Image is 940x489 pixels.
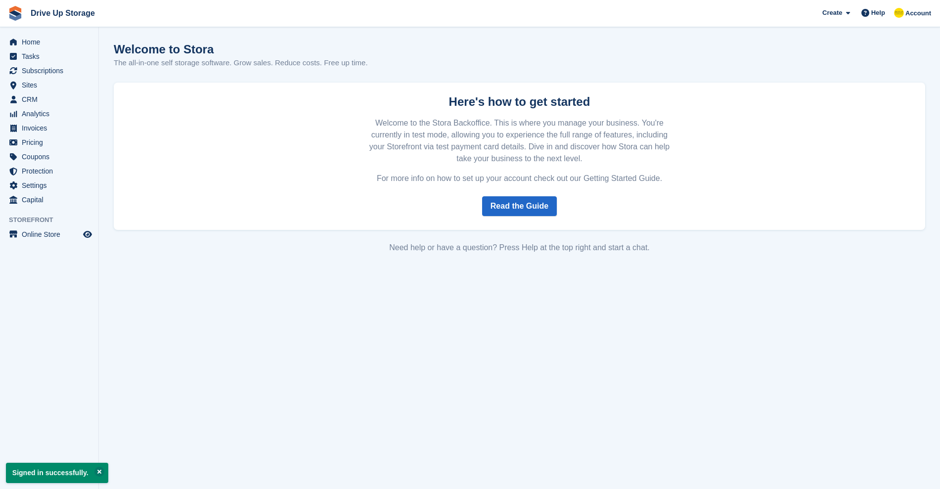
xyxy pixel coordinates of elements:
[5,193,93,207] a: menu
[5,78,93,92] a: menu
[22,107,81,121] span: Analytics
[22,78,81,92] span: Sites
[482,196,557,216] a: Read the Guide
[22,64,81,78] span: Subscriptions
[822,8,842,18] span: Create
[5,135,93,149] a: menu
[5,107,93,121] a: menu
[871,8,885,18] span: Help
[5,227,93,241] a: menu
[22,121,81,135] span: Invoices
[449,95,590,108] strong: Here's how to get started
[82,228,93,240] a: Preview store
[22,150,81,164] span: Coupons
[894,8,904,18] img: Crispin Vitoria
[363,117,676,165] p: Welcome to the Stora Backoffice. This is where you manage your business. You're currently in test...
[5,164,93,178] a: menu
[9,215,98,225] span: Storefront
[22,193,81,207] span: Capital
[5,178,93,192] a: menu
[22,35,81,49] span: Home
[6,463,108,483] p: Signed in successfully.
[22,178,81,192] span: Settings
[5,64,93,78] a: menu
[5,35,93,49] a: menu
[5,49,93,63] a: menu
[905,8,931,18] span: Account
[5,92,93,106] a: menu
[27,5,99,21] a: Drive Up Storage
[22,49,81,63] span: Tasks
[363,173,676,184] p: For more info on how to set up your account check out our Getting Started Guide.
[8,6,23,21] img: stora-icon-8386f47178a22dfd0bd8f6a31ec36ba5ce8667c1dd55bd0f319d3a0aa187defe.svg
[22,227,81,241] span: Online Store
[22,92,81,106] span: CRM
[114,43,368,56] h1: Welcome to Stora
[22,164,81,178] span: Protection
[5,121,93,135] a: menu
[22,135,81,149] span: Pricing
[114,57,368,69] p: The all-in-one self storage software. Grow sales. Reduce costs. Free up time.
[114,242,925,254] div: Need help or have a question? Press Help at the top right and start a chat.
[5,150,93,164] a: menu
